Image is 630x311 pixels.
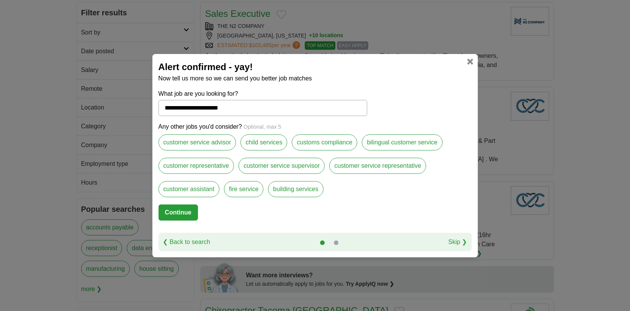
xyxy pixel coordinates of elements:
[448,237,467,247] a: Skip ❯
[268,181,323,197] label: building services
[163,237,210,247] a: ❮ Back to search
[159,158,234,174] label: customer representative
[329,158,426,174] label: customer service representative
[159,122,472,131] p: Any other jobs you'd consider?
[159,60,472,74] h2: Alert confirmed - yay!
[362,134,442,151] label: bilingual customer service
[224,181,263,197] label: fire service
[159,89,367,98] label: What job are you looking for?
[159,205,198,221] button: Continue
[159,181,219,197] label: customer assistant
[244,124,281,130] span: Optional, max 5
[159,74,472,83] p: Now tell us more so we can send you better job matches
[241,134,287,151] label: child services
[159,134,236,151] label: customer service advisor
[292,134,357,151] label: customs compliance
[239,158,325,174] label: customer service supervisor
